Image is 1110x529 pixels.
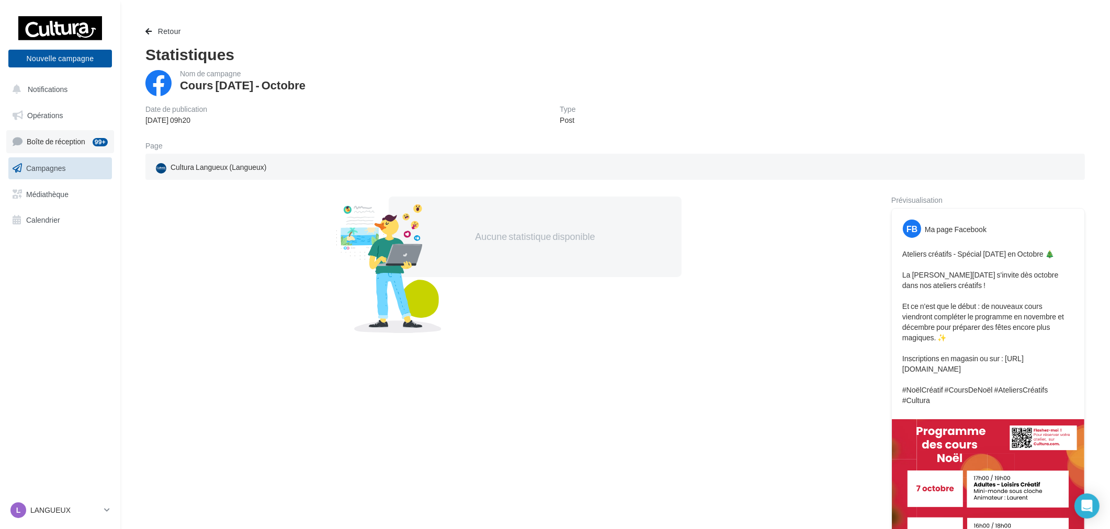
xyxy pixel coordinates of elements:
[145,142,171,149] div: Page
[93,138,108,146] div: 99+
[28,85,67,94] span: Notifications
[180,79,305,91] div: Cours [DATE] - Octobre
[180,70,305,77] div: Nom de campagne
[6,209,114,231] a: Calendrier
[6,78,110,100] button: Notifications
[1074,493,1100,519] div: Open Intercom Messenger
[145,115,207,125] div: [DATE] 09h20
[145,106,207,113] div: Date de publication
[6,105,114,126] a: Opérations
[26,164,66,172] span: Campagnes
[158,27,181,36] span: Retour
[16,505,21,515] span: L
[902,249,1074,406] p: Ateliers créatifs - Spécial [DATE] en Octobre 🎄 La [PERSON_NAME][DATE] s'invite dès octobre dans ...
[145,46,1085,62] div: Statistiques
[560,115,575,125] div: Post
[560,106,575,113] div: Type
[891,197,1085,204] div: Prévisualisation
[30,505,100,515] p: LANGUEUX
[26,215,60,224] span: Calendrier
[145,25,185,38] button: Retour
[26,189,69,198] span: Médiathèque
[925,224,987,235] div: Ma page Facebook
[8,500,112,520] a: L LANGUEUX
[6,157,114,179] a: Campagnes
[6,183,114,205] a: Médiathèque
[154,160,268,176] div: Cultura Langueux (Langueux)
[903,220,921,238] div: FB
[422,230,648,244] div: Aucune statistique disponible
[27,111,63,120] span: Opérations
[27,137,85,146] span: Boîte de réception
[6,130,114,153] a: Boîte de réception99+
[8,50,112,67] button: Nouvelle campagne
[154,160,461,176] a: Cultura Langueux (Langueux)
